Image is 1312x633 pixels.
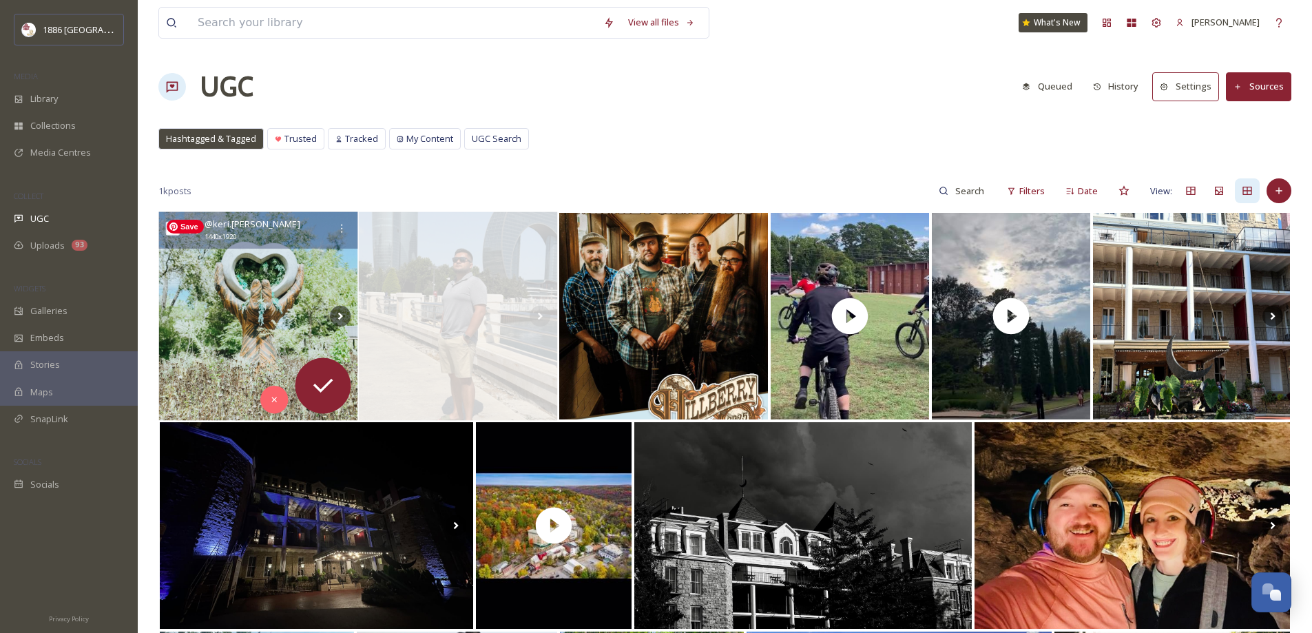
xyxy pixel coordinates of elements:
a: Privacy Policy [49,610,89,626]
span: Trusted [284,132,317,145]
a: View all files [621,9,702,36]
img: logos.png [22,23,36,37]
span: Hashtagged & Tagged [166,132,256,145]
img: The crescent1886 this evening. I had to climb that ladder on the far right side one time for a ph... [634,422,972,629]
span: View: [1150,185,1172,198]
button: Settings [1152,72,1219,101]
span: Privacy Policy [49,614,89,623]
a: History [1086,73,1153,100]
span: @ keri.[PERSON_NAME] [205,218,300,230]
img: ✨ Eureka Springs Arkansas! From the charming downtown to the breathtaking views, we had so much f... [975,422,1290,629]
span: Library [30,92,58,105]
span: Media Centres [30,146,91,159]
span: 1440 x 1920 [205,232,236,242]
span: Filters [1019,185,1045,198]
span: WIDGETS [14,283,45,293]
button: Sources [1226,72,1291,101]
span: Galleries [30,304,67,318]
span: Date [1078,185,1098,198]
a: What's New [1019,13,1087,32]
span: SOCIALS [14,457,41,467]
span: Socials [30,478,59,491]
span: UGC [30,212,49,225]
a: Queued [1015,73,1086,100]
input: Search your library [191,8,596,38]
img: thumbnail [771,213,929,419]
span: Collections [30,119,76,132]
span: UGC Search [472,132,521,145]
span: Maps [30,386,53,399]
span: COLLECT [14,191,43,201]
img: thumbnail [476,422,632,629]
input: Search [948,177,993,205]
span: [PERSON_NAME] [1191,16,1260,28]
span: SnapLink [30,413,68,426]
a: UGC [200,66,253,107]
a: [PERSON_NAME] [1169,9,1267,36]
span: My Content [406,132,453,145]
img: Crescent Hotel, Baku 🏙️ One of the city’s newest architectural icons, located on the Caspian wate... [359,212,558,421]
img: thumbnail [932,213,1090,419]
span: Uploads [30,239,65,252]
span: Save [167,220,204,234]
img: Survived the Crescent Hotel Ghost Tour… unless this is a ghost posting 👻 Historic hauntings, cree... [160,422,473,629]
img: The one where we stayed in a haunted hotel 👻🖤🫣#1886crescenthotel #eurekasprings [1093,213,1290,419]
img: Hope to see some familiar faces at hillberryfestival next week! We’re on at Noon at the Shrine St... [559,213,768,419]
span: 1k posts [158,185,191,198]
button: Open Chat [1251,572,1291,612]
button: Queued [1015,73,1079,100]
span: Embeds [30,331,64,344]
span: 1886 [GEOGRAPHIC_DATA] [43,23,152,36]
button: History [1086,73,1146,100]
img: North West Arkansas, y’all. Who knew?? 🤩🤩🤩🤩 [159,212,358,421]
span: MEDIA [14,71,38,81]
span: Tracked [345,132,378,145]
div: 93 [72,240,87,251]
span: Stories [30,358,60,371]
a: Settings [1152,72,1226,101]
